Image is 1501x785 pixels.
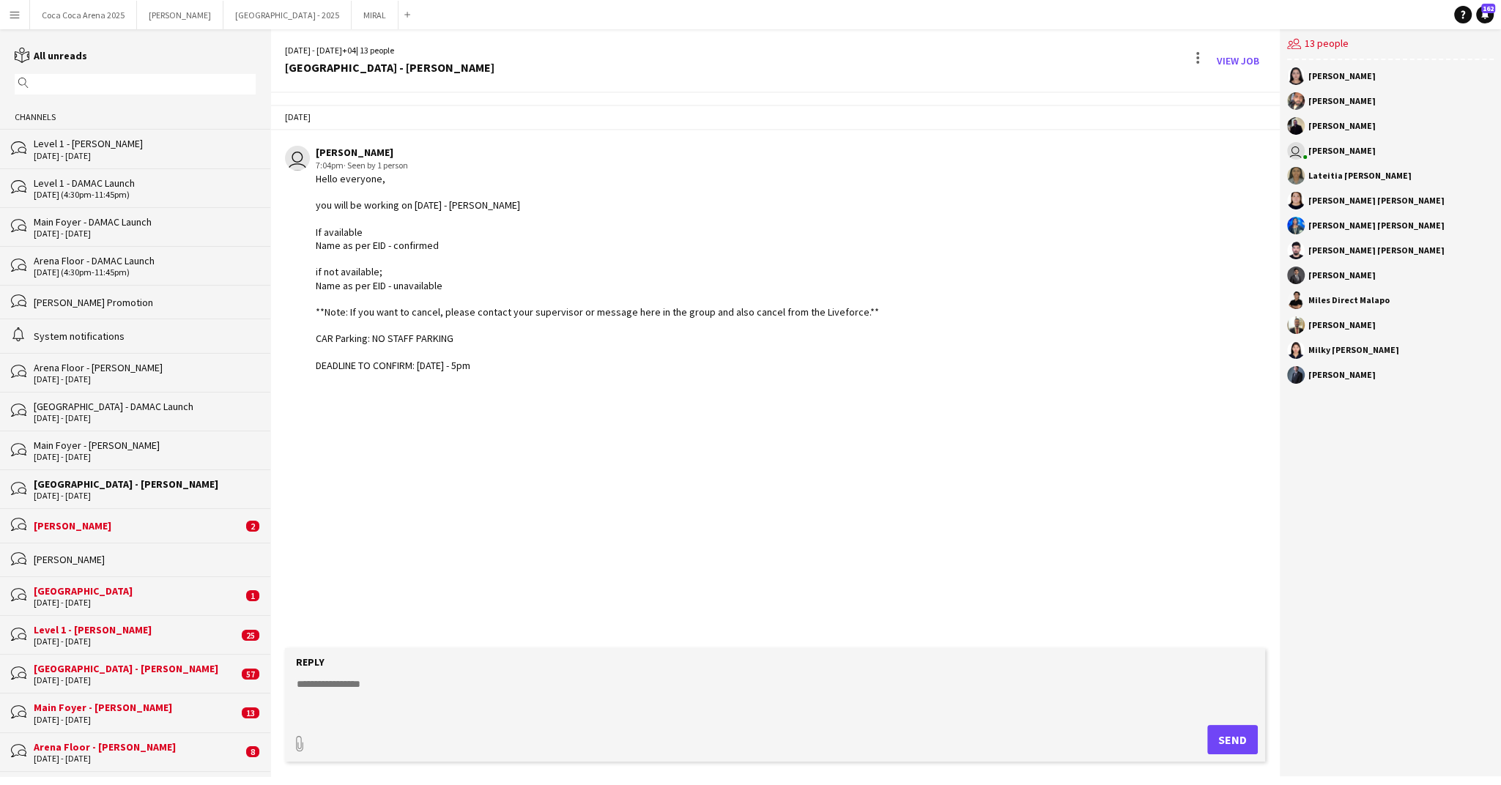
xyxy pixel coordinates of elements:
div: [PERSON_NAME] [1308,321,1376,330]
div: [PERSON_NAME] [PERSON_NAME] [1308,221,1445,230]
div: [DATE] (4:30pm-11:45pm) [34,190,256,200]
div: [PERSON_NAME] [34,519,242,532]
label: Reply [296,655,325,669]
div: Level 1 - [PERSON_NAME] [34,623,238,636]
div: Main Foyer - [PERSON_NAME] [34,439,256,452]
a: View Job [1211,49,1265,72]
div: [PERSON_NAME] [34,553,256,566]
div: [DATE] - [DATE] [34,598,242,608]
span: +04 [342,45,356,56]
button: Coca Coca Arena 2025 [30,1,137,29]
div: Arena Floor - DAMAC Launch [34,254,256,267]
div: [DATE] - [DATE] [34,754,242,764]
button: Send [1207,725,1258,754]
div: Miles Direct Malapo [1308,296,1390,305]
div: [PERSON_NAME] [1308,97,1376,105]
div: [DATE] - [DATE] | 13 people [285,44,494,57]
div: [DATE] - [DATE] [34,374,256,384]
a: 162 [1476,6,1494,23]
div: [PERSON_NAME] [1308,72,1376,81]
div: [GEOGRAPHIC_DATA] - [PERSON_NAME] [34,662,238,675]
span: 162 [1481,4,1495,13]
div: [DATE] - [DATE] [34,715,238,725]
div: [PERSON_NAME] Promotion [34,296,256,309]
span: · Seen by 1 person [344,160,408,171]
button: [GEOGRAPHIC_DATA] - 2025 [223,1,352,29]
span: 2 [246,521,259,532]
div: System notifications [34,330,256,343]
div: [DATE] - [DATE] [34,413,256,423]
span: 8 [246,746,259,757]
div: [DATE] - [DATE] [34,491,256,501]
span: 57 [242,669,259,680]
div: [PERSON_NAME] [1308,371,1376,379]
div: Lateitia [PERSON_NAME] [1308,171,1412,180]
div: Main Foyer - [PERSON_NAME] [34,701,238,714]
div: [GEOGRAPHIC_DATA] - [PERSON_NAME] [285,61,494,74]
div: [DATE] - [DATE] [34,228,256,239]
div: [GEOGRAPHIC_DATA] - [PERSON_NAME] [34,477,256,491]
div: [GEOGRAPHIC_DATA] - DAMAC Launch [34,400,256,413]
div: [GEOGRAPHIC_DATA] [34,584,242,598]
div: [DATE] - [DATE] [34,452,256,462]
div: Level 1 - [PERSON_NAME] [34,137,256,150]
div: [PERSON_NAME] [1308,146,1376,155]
div: [PERSON_NAME] [1308,271,1376,280]
div: Hello everyone, you will be working on [DATE] - [PERSON_NAME] If available Name as per EID - conf... [316,172,879,372]
div: [PERSON_NAME] [316,146,879,159]
div: [DATE] (4:30pm-11:45pm) [34,267,256,278]
div: 7:04pm [316,159,879,172]
div: [DATE] - [DATE] [34,675,238,685]
div: Arena Floor - [PERSON_NAME] [34,361,256,374]
div: [DATE] - [DATE] [34,151,256,161]
span: 13 [242,707,259,718]
button: MIRAL [352,1,399,29]
div: [PERSON_NAME] [PERSON_NAME] [1308,246,1445,255]
div: [DATE] [270,105,1280,130]
span: 1 [246,590,259,601]
div: [PERSON_NAME] [PERSON_NAME] [1308,196,1445,205]
a: All unreads [15,49,87,62]
div: Milky [PERSON_NAME] [1308,346,1399,354]
div: [PERSON_NAME] [1308,122,1376,130]
div: [DATE] - [DATE] [34,636,238,647]
div: Main Foyer - DAMAC Launch [34,215,256,228]
button: [PERSON_NAME] [137,1,223,29]
div: 13 people [1287,29,1494,60]
span: 25 [242,630,259,641]
div: Level 1 - DAMAC Launch [34,176,256,190]
div: Arena Floor - [PERSON_NAME] [34,740,242,754]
